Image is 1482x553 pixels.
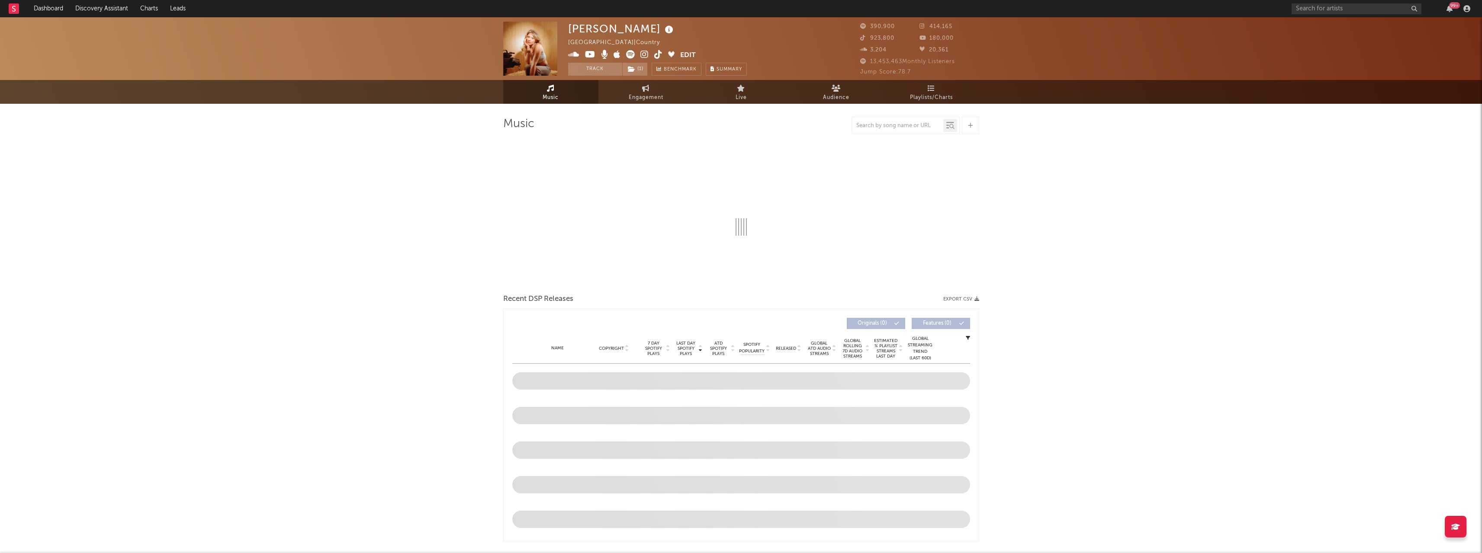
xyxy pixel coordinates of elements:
[675,341,698,356] span: Last Day Spotify Plays
[789,80,884,104] a: Audience
[623,63,647,76] button: (1)
[874,338,898,359] span: Estimated % Playlist Streams Last Day
[943,297,979,302] button: Export CSV
[917,321,957,326] span: Features ( 0 )
[807,341,831,356] span: Global ATD Audio Streams
[642,341,665,356] span: 7 Day Spotify Plays
[1449,2,1460,9] div: 99 +
[599,346,624,351] span: Copyright
[919,47,948,53] span: 20,361
[841,338,865,359] span: Global Rolling 7D Audio Streams
[852,122,943,129] input: Search by song name or URL
[694,80,789,104] a: Live
[717,67,742,72] span: Summary
[503,80,598,104] a: Music
[568,38,670,48] div: [GEOGRAPHIC_DATA] | Country
[707,341,730,356] span: ATD Spotify Plays
[860,59,955,64] span: 13,453,463 Monthly Listeners
[530,345,586,352] div: Name
[907,336,933,361] div: Global Streaming Trend (Last 60D)
[860,69,911,75] span: Jump Score: 78.7
[568,63,622,76] button: Track
[884,80,979,104] a: Playlists/Charts
[543,93,559,103] span: Music
[910,93,953,103] span: Playlists/Charts
[1292,3,1421,14] input: Search for artists
[847,318,905,329] button: Originals(0)
[664,64,697,75] span: Benchmark
[860,35,894,41] span: 923,800
[652,63,701,76] a: Benchmark
[622,63,648,76] span: ( 1 )
[629,93,663,103] span: Engagement
[823,93,849,103] span: Audience
[776,346,796,351] span: Released
[1447,5,1453,12] button: 99+
[680,50,696,61] button: Edit
[912,318,970,329] button: Features(0)
[919,35,954,41] span: 180,000
[852,321,892,326] span: Originals ( 0 )
[503,294,573,304] span: Recent DSP Releases
[739,342,765,355] span: Spotify Popularity
[919,24,952,29] span: 414,165
[598,80,694,104] a: Engagement
[860,47,887,53] span: 3,204
[736,93,747,103] span: Live
[860,24,895,29] span: 390,900
[706,63,747,76] button: Summary
[568,22,675,36] div: [PERSON_NAME]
